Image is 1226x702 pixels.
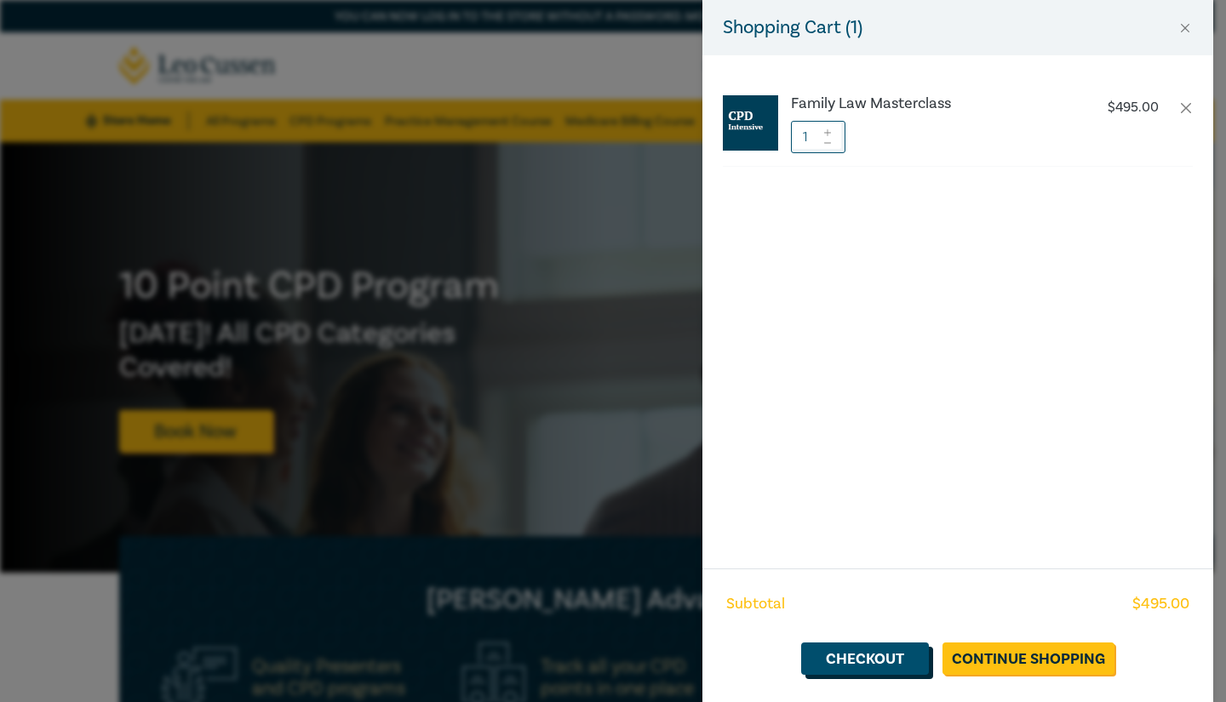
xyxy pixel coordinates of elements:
span: $ 495.00 [1132,593,1189,615]
a: Family Law Masterclass [791,95,1074,112]
p: $ 495.00 [1108,100,1159,116]
input: 1 [791,121,845,153]
a: Checkout [801,642,929,675]
button: Close [1177,20,1193,36]
a: Continue Shopping [942,642,1114,675]
img: CPD%20Intensive.jpg [723,95,778,151]
span: Subtotal [726,593,785,615]
h5: Shopping Cart ( 1 ) [723,14,862,42]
